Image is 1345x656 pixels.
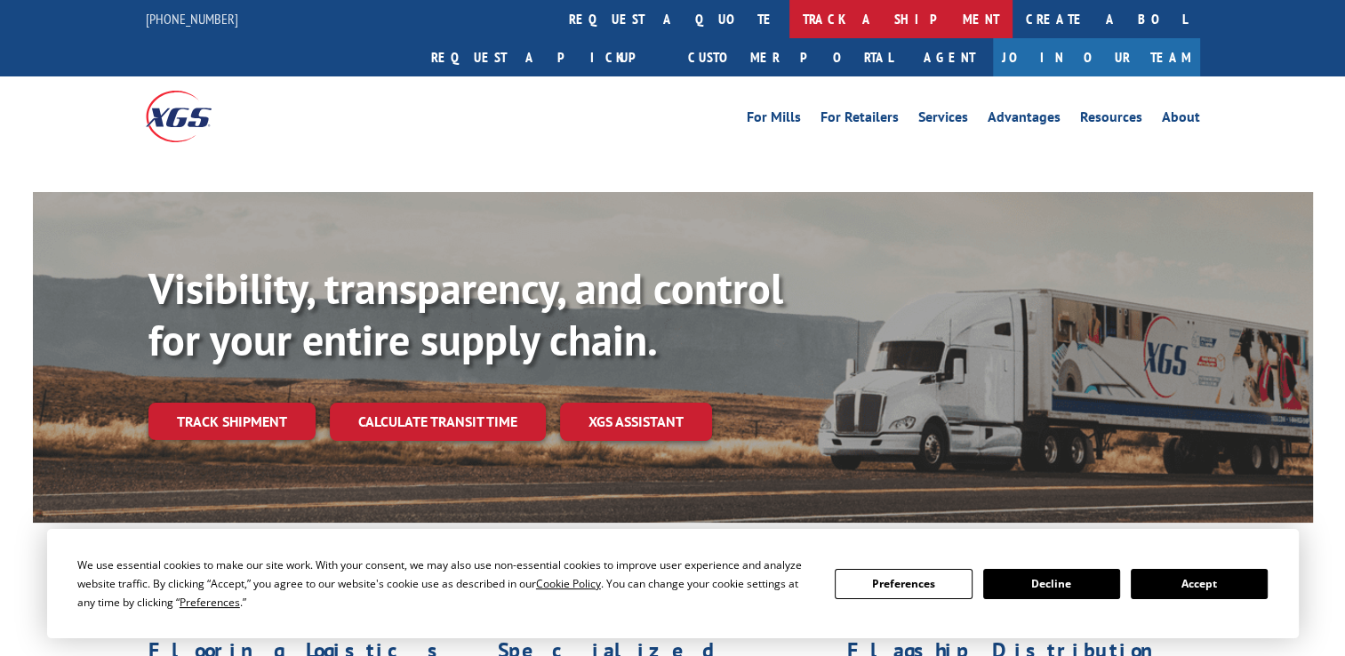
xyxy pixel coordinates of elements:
a: Resources [1080,110,1142,130]
span: Cookie Policy [536,576,601,591]
b: Visibility, transparency, and control for your entire supply chain. [148,260,783,367]
a: XGS ASSISTANT [560,403,712,441]
a: Agent [906,38,993,76]
a: Join Our Team [993,38,1200,76]
div: We use essential cookies to make our site work. With your consent, we may also use non-essential ... [77,556,813,612]
a: Customer Portal [675,38,906,76]
div: Cookie Consent Prompt [47,529,1299,638]
button: Accept [1131,569,1268,599]
a: About [1162,110,1200,130]
a: [PHONE_NUMBER] [146,10,238,28]
a: Services [918,110,968,130]
a: Request a pickup [418,38,675,76]
a: For Mills [747,110,801,130]
span: Preferences [180,595,240,610]
button: Decline [983,569,1120,599]
a: Calculate transit time [330,403,546,441]
button: Preferences [835,569,972,599]
a: Track shipment [148,403,316,440]
a: Advantages [988,110,1061,130]
a: For Retailers [821,110,899,130]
